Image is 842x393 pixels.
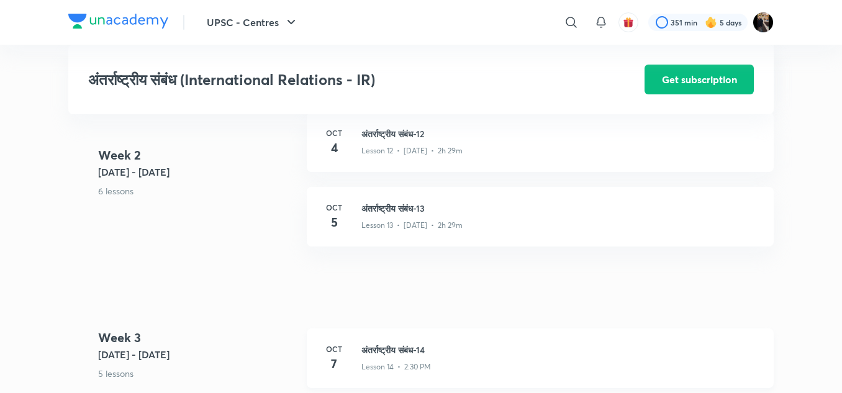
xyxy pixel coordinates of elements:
img: amit tripathi [753,12,774,33]
h6: Oct [322,343,346,355]
a: Oct4अंतर्राष्ट्रीय संबंध-12Lesson 12 • [DATE] • 2h 29m [307,112,774,187]
button: UPSC - Centres [199,10,306,35]
h4: 7 [322,355,346,373]
h3: अंतर्राष्ट्रीय संबंध-13 [361,202,759,215]
p: 6 lessons [98,184,297,197]
a: Oct5अंतर्राष्ट्रीय संबंध-13Lesson 13 • [DATE] • 2h 29m [307,187,774,261]
img: avatar [623,17,634,28]
h5: [DATE] - [DATE] [98,165,297,179]
img: streak [705,16,717,29]
h4: Week 2 [98,146,297,165]
a: Company Logo [68,14,168,32]
h5: [DATE] - [DATE] [98,347,297,362]
p: Lesson 14 • 2:30 PM [361,361,431,373]
img: Company Logo [68,14,168,29]
h3: अंतर्राष्ट्रीय संबंध-14 [361,343,759,356]
p: Lesson 12 • [DATE] • 2h 29m [361,145,463,156]
h6: Oct [322,127,346,138]
p: 5 lessons [98,367,297,380]
button: avatar [618,12,638,32]
p: Lesson 13 • [DATE] • 2h 29m [361,220,463,231]
h4: 5 [322,213,346,232]
h3: अंतर्राष्ट्रीय संबंध (International Relations - IR) [88,71,574,89]
h6: Oct [322,202,346,213]
h4: 4 [322,138,346,157]
h4: Week 3 [98,328,297,347]
h3: अंतर्राष्ट्रीय संबंध-12 [361,127,759,140]
button: Get subscription [645,65,754,94]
